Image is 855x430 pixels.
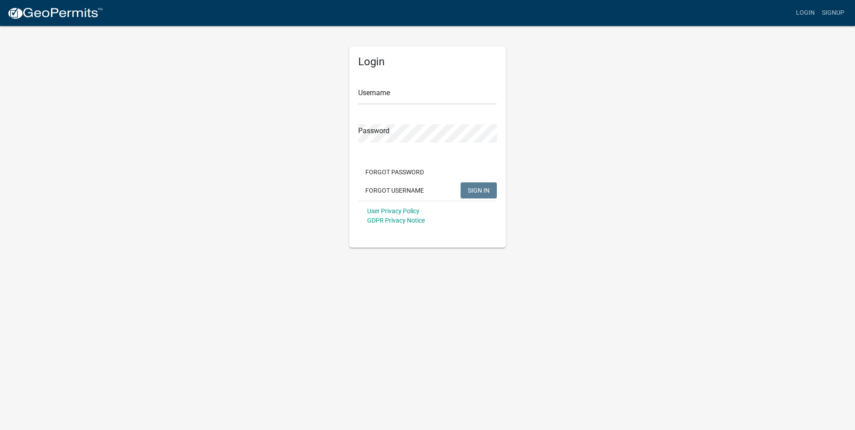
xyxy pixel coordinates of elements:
a: Signup [818,4,848,21]
span: SIGN IN [468,186,490,194]
a: GDPR Privacy Notice [367,217,425,224]
a: User Privacy Policy [367,207,419,215]
button: Forgot Username [358,182,431,198]
a: Login [792,4,818,21]
button: SIGN IN [461,182,497,198]
h5: Login [358,55,497,68]
button: Forgot Password [358,164,431,180]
